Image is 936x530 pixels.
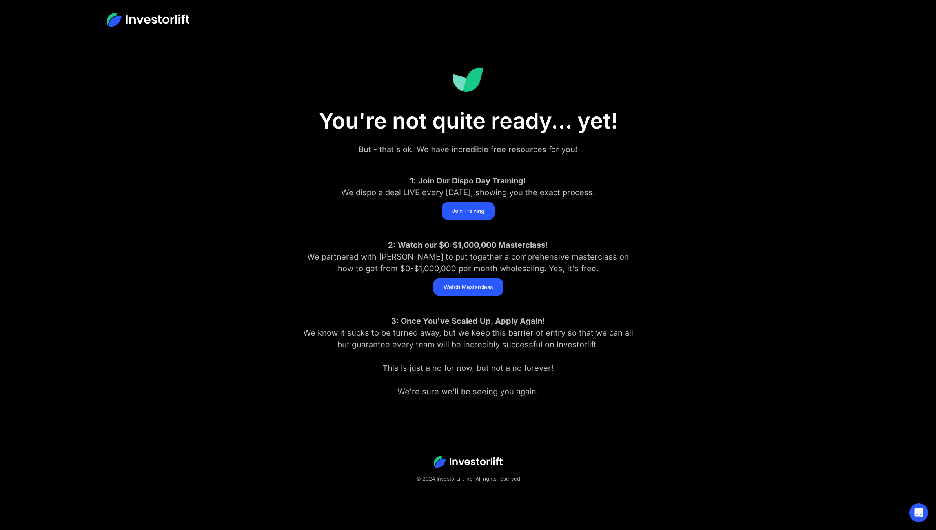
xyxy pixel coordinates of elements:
[299,239,637,274] div: We partnered with [PERSON_NAME] to put together a comprehensive masterclass on how to get from $0...
[410,176,526,185] strong: 1: Join Our Dispo Day Training!
[299,315,637,397] div: We know it sucks to be turned away, but we keep this barrier of entry so that we can all but guar...
[299,175,637,198] div: We dispo a deal LIVE every [DATE], showing you the exact process.
[16,474,920,483] div: © 2024 InvestorLift Inc. All rights reserved
[433,278,503,296] a: Watch Masterclass
[299,143,637,155] div: But - that's ok. We have incredible free resources for you!
[388,240,548,250] strong: 2: Watch our $0-$1,000,000 Masterclass!
[909,503,928,522] div: Open Intercom Messenger
[442,202,495,220] a: Join Training
[391,316,545,326] strong: 3: Once You've Scaled Up, Apply Again!
[272,108,664,134] h1: You're not quite ready... yet!
[452,67,484,92] img: Investorlift Dashboard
